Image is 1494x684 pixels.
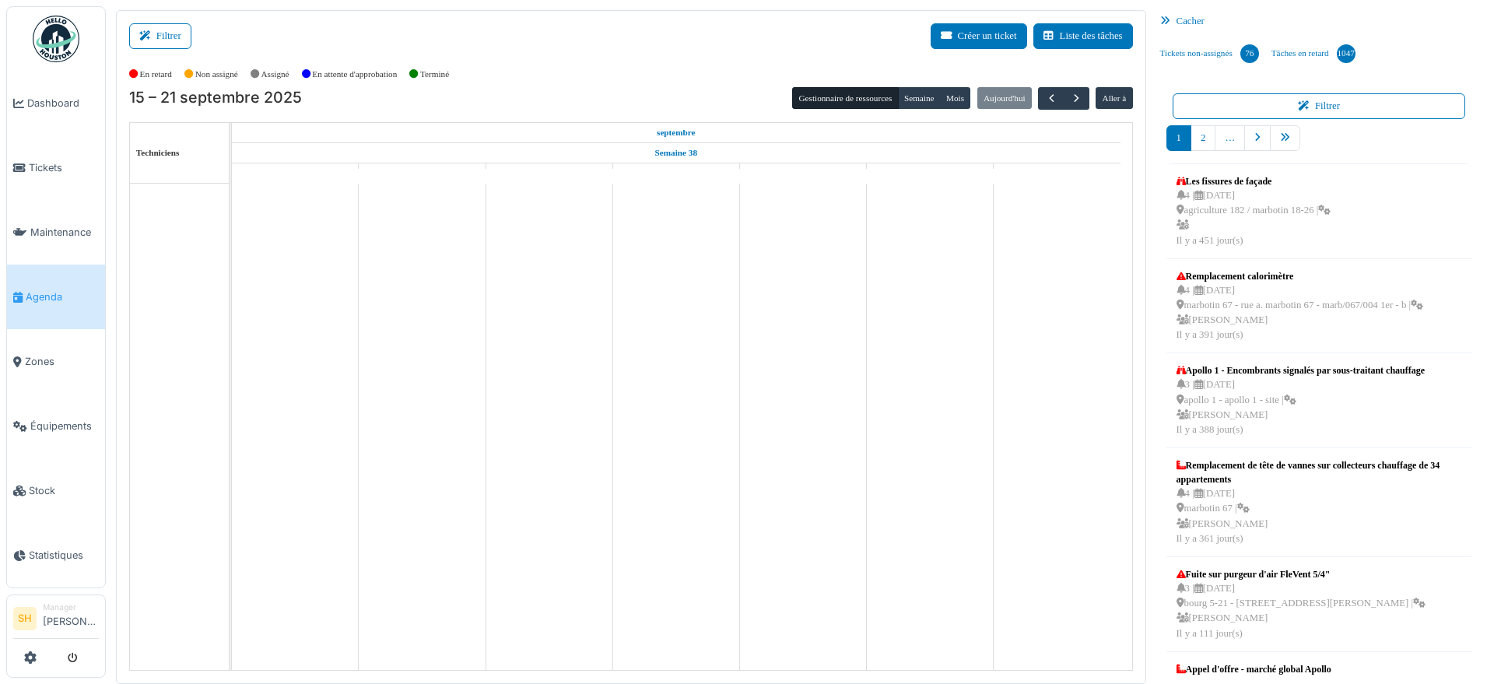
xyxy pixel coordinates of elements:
[7,329,105,394] a: Zones
[1173,170,1335,252] a: Les fissures de façade 4 |[DATE] agriculture 182 / marbotin 18-26 | Il y a 451 jour(s)
[931,23,1027,49] button: Créer un ticket
[261,68,289,81] label: Assigné
[1177,567,1426,581] div: Fuite sur purgeur d'air FleVent 5/4"
[312,68,397,81] label: En attente d'approbation
[1173,265,1428,347] a: Remplacement calorimètre 4 |[DATE] marbotin 67 - rue a. marbotin 67 - marb/067/004 1er - b | [PER...
[136,148,180,157] span: Techniciens
[404,163,441,183] a: 16 septembre 2025
[1177,188,1331,248] div: 4 | [DATE] agriculture 182 / marbotin 18-26 | Il y a 451 jour(s)
[1096,87,1132,109] button: Aller à
[1191,125,1215,151] a: 2
[651,143,701,163] a: Semaine 38
[43,602,99,613] div: Manager
[1173,360,1429,441] a: Apollo 1 - Encombrants signalés par sous-traitant chauffage 3 |[DATE] apollo 1 - apollo 1 - site ...
[7,394,105,458] a: Équipements
[912,163,948,183] a: 20 septembre 2025
[30,419,99,433] span: Équipements
[1265,33,1362,75] a: Tâches en retard
[1064,87,1089,110] button: Suivant
[1038,87,1064,110] button: Précédent
[1337,44,1355,63] div: 1047
[1040,163,1075,183] a: 21 septembre 2025
[1177,269,1424,283] div: Remplacement calorimètre
[29,548,99,563] span: Statistiques
[977,87,1032,109] button: Aujourd'hui
[1177,174,1331,188] div: Les fissures de façade
[1154,33,1265,75] a: Tickets non-assignés
[660,163,693,183] a: 18 septembre 2025
[1215,125,1245,151] a: …
[786,163,820,183] a: 19 septembre 2025
[1177,662,1437,676] div: Appel d'offre - marché global Apollo
[26,289,99,304] span: Agenda
[940,87,971,109] button: Mois
[43,602,99,635] li: [PERSON_NAME]
[1173,454,1466,550] a: Remplacement de tête de vannes sur collecteurs chauffage de 34 appartements 4 |[DATE] marbotin 67...
[13,607,37,630] li: SH
[7,458,105,523] a: Stock
[195,68,238,81] label: Non assigné
[1154,10,1485,33] div: Cacher
[13,602,99,639] a: SH Manager[PERSON_NAME]
[33,16,79,62] img: Badge_color-CXgf-gQk.svg
[1177,363,1425,377] div: Apollo 1 - Encombrants signalés par sous-traitant chauffage
[1166,125,1472,163] nav: pager
[25,354,99,369] span: Zones
[420,68,449,81] label: Terminé
[7,523,105,588] a: Statistiques
[1173,93,1466,119] button: Filtrer
[1177,581,1426,641] div: 3 | [DATE] bourg 5-21 - [STREET_ADDRESS][PERSON_NAME] | [PERSON_NAME] Il y a 111 jour(s)
[279,163,311,183] a: 15 septembre 2025
[1173,563,1430,645] a: Fuite sur purgeur d'air FleVent 5/4" 3 |[DATE] bourg 5-21 - [STREET_ADDRESS][PERSON_NAME] | [PERS...
[7,135,105,200] a: Tickets
[792,87,898,109] button: Gestionnaire de ressources
[1177,458,1462,486] div: Remplacement de tête de vannes sur collecteurs chauffage de 34 appartements
[7,265,105,329] a: Agenda
[898,87,941,109] button: Semaine
[1033,23,1133,49] button: Liste des tâches
[129,89,302,107] h2: 15 – 21 septembre 2025
[140,68,172,81] label: En retard
[7,71,105,135] a: Dashboard
[1177,283,1424,343] div: 4 | [DATE] marbotin 67 - rue a. marbotin 67 - marb/067/004 1er - b | [PERSON_NAME] Il y a 391 jou...
[29,160,99,175] span: Tickets
[27,96,99,110] span: Dashboard
[1166,125,1191,151] a: 1
[29,483,99,498] span: Stock
[1177,486,1462,546] div: 4 | [DATE] marbotin 67 | [PERSON_NAME] Il y a 361 jour(s)
[129,23,191,49] button: Filtrer
[7,200,105,265] a: Maintenance
[1177,377,1425,437] div: 3 | [DATE] apollo 1 - apollo 1 - site | [PERSON_NAME] Il y a 388 jour(s)
[531,163,566,183] a: 17 septembre 2025
[30,225,99,240] span: Maintenance
[653,123,700,142] a: 15 septembre 2025
[1240,44,1259,63] div: 76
